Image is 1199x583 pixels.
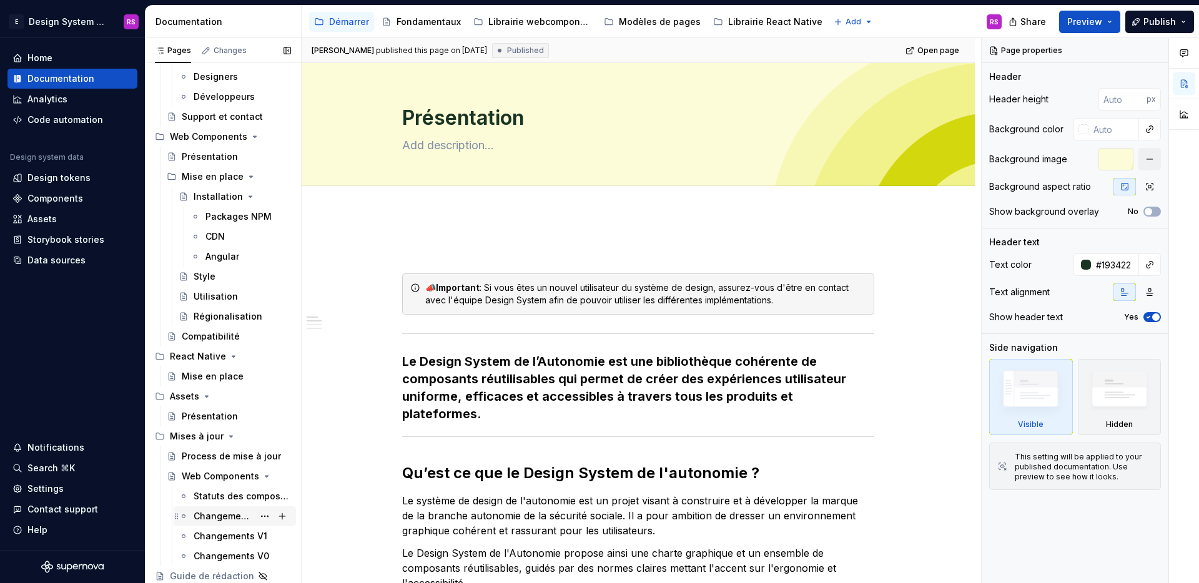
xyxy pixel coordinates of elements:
[27,441,84,454] div: Notifications
[162,326,296,346] a: Compatibilité
[194,510,254,522] div: Changements V2
[2,8,142,35] button: EDesign System de l'AutonomieRS
[27,462,75,474] div: Search ⌘K
[170,430,224,443] div: Mises à jour
[1018,419,1044,429] div: Visible
[989,123,1063,135] div: Background color
[846,17,861,27] span: Add
[377,12,466,32] a: Fondamentaux
[185,207,296,227] a: Packages NPM
[27,114,103,126] div: Code automation
[162,466,296,486] a: Web Components
[185,247,296,267] a: Angular
[1091,253,1139,276] input: Auto
[27,93,67,105] div: Analytics
[150,426,296,446] div: Mises à jour
[194,490,289,502] div: Statuts des composants
[1078,359,1162,435] div: Hidden
[27,524,47,536] div: Help
[170,390,199,403] div: Assets
[7,89,137,109] a: Analytics
[194,190,243,203] div: Installation
[728,16,822,28] div: Librairie React Native
[174,267,296,287] a: Style
[174,87,296,107] a: Développeurs
[312,46,374,56] span: [PERSON_NAME]
[150,386,296,406] div: Assets
[185,227,296,247] a: CDN
[27,213,57,225] div: Assets
[329,16,369,28] div: Démarrer
[174,306,296,326] a: Régionalisation
[902,42,965,59] a: Open page
[41,561,104,573] a: Supernova Logo
[990,17,999,27] div: RS
[619,16,701,28] div: Modèles de pages
[7,438,137,458] button: Notifications
[989,153,1067,165] div: Background image
[174,526,296,546] a: Changements V1
[7,209,137,229] a: Assets
[309,12,374,32] a: Démarrer
[174,67,296,87] a: Designers
[7,110,137,130] a: Code automation
[468,12,596,32] a: Librairie webcomponents
[7,458,137,478] button: Search ⌘K
[989,359,1073,435] div: Visible
[214,46,247,56] div: Changes
[989,93,1049,105] div: Header height
[7,499,137,519] button: Contact support
[27,52,52,64] div: Home
[1124,312,1138,322] label: Yes
[1147,94,1156,104] p: px
[1020,16,1046,28] span: Share
[27,192,83,205] div: Components
[182,330,240,343] div: Compatibilité
[376,46,487,56] div: published this page on [DATE]
[7,230,137,250] a: Storybook stories
[29,16,109,28] div: Design System de l'Autonomie
[27,72,94,85] div: Documentation
[174,287,296,306] a: Utilisation
[9,14,24,29] div: E
[170,350,226,363] div: React Native
[205,210,272,223] div: Packages NPM
[1002,11,1054,33] button: Share
[150,127,296,147] div: Web Components
[155,46,191,56] div: Pages
[1059,11,1120,33] button: Preview
[488,16,591,28] div: Librairie webcomponents
[1067,16,1102,28] span: Preview
[194,530,267,542] div: Changements V1
[599,12,706,32] a: Modèles de pages
[27,483,64,495] div: Settings
[7,69,137,89] a: Documentation
[397,16,461,28] div: Fondamentaux
[182,370,244,383] div: Mise en place
[194,71,238,83] div: Designers
[150,346,296,366] div: React Native
[162,406,296,426] a: Présentation
[174,506,296,526] a: Changements V2
[162,107,296,127] a: Support et contact
[182,450,281,463] div: Process de mise à jour
[10,152,84,162] div: Design system data
[989,311,1063,323] div: Show header text
[1128,207,1138,217] label: No
[7,48,137,68] a: Home
[1088,118,1139,140] input: Auto
[1015,452,1153,482] div: This setting will be applied to your published documentation. Use preview to see how it looks.
[7,520,137,540] button: Help
[182,470,259,483] div: Web Components
[1143,16,1176,28] span: Publish
[182,150,238,163] div: Présentation
[194,270,215,283] div: Style
[425,282,866,306] div: 📣 : Si vous êtes un nouvel utilisateur du système de design, assurez-vous d'être en contact avec ...
[989,341,1058,354] div: Side navigation
[989,236,1040,248] div: Header text
[989,180,1091,193] div: Background aspect ratio
[436,282,480,293] strong: Important
[989,286,1050,298] div: Text alignment
[309,9,827,34] div: Page tree
[174,187,296,207] a: Installation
